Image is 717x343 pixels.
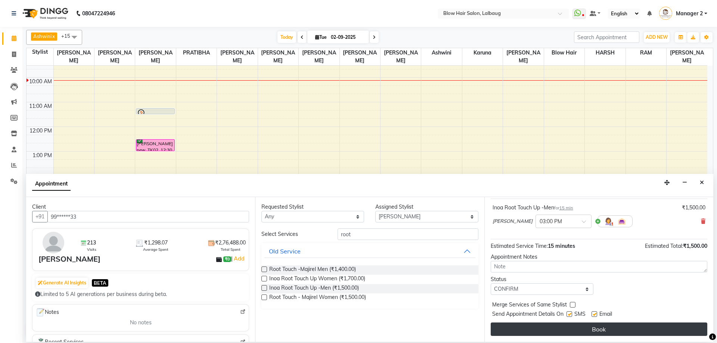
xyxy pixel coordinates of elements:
span: 213 [87,239,96,247]
span: 15 minutes [548,243,575,249]
span: Send Appointment Details On [492,310,564,319]
span: [PERSON_NAME] [299,48,339,65]
span: BETA [92,279,108,286]
button: Old Service [264,244,475,258]
span: Notes [35,308,59,317]
div: 10:00 AM [28,78,53,85]
button: Close [696,177,707,188]
span: [PERSON_NAME] [340,48,380,65]
span: SMS [574,310,586,319]
div: 1:00 PM [31,152,53,159]
span: [PERSON_NAME] [54,48,94,65]
div: Client [32,203,249,211]
span: Email [599,310,612,319]
div: Limited to 5 AI generations per business during beta. [35,290,246,298]
span: ₹1,298.07 [144,239,168,247]
span: karuna [462,48,503,57]
div: 12:00 PM [28,127,53,135]
span: Estimated Service Time: [491,243,548,249]
button: ADD NEW [644,32,670,43]
div: Status [491,275,593,283]
span: Tue [313,34,329,40]
img: Manager 2 [659,7,672,20]
span: ₹2,76,488.00 [215,239,246,247]
a: x [52,33,55,39]
input: Search by Name/Mobile/Email/Code [47,211,249,222]
div: Select Services [256,230,332,238]
span: RAM [626,48,666,57]
span: [PERSON_NAME] [493,218,533,225]
div: [PERSON_NAME] new, TK02, 12:30 PM-01:00 PM, HAIR CUT (Men)-[PERSON_NAME] TRIM / SHAVE [136,140,174,151]
div: [PERSON_NAME] [38,253,100,265]
span: PRATIBHA [176,48,217,57]
span: Average Spent [143,247,168,252]
a: Add [233,254,246,263]
span: Estimated Total: [645,243,683,249]
input: Search Appointment [574,31,639,43]
span: Root Touch - Majirel Women (₹1,500.00) [269,293,366,303]
div: Requested Stylist [261,203,364,211]
div: Inoa Root Touch Up -Men [493,204,573,212]
span: Today [277,31,296,43]
button: Book [491,322,707,336]
span: Manager 2 [676,10,703,18]
span: Merge Services of Same Stylist [492,301,567,310]
span: [PERSON_NAME] [94,48,135,65]
span: [PERSON_NAME] [503,48,543,65]
b: 08047224946 [82,3,115,24]
span: Ashwini [33,33,52,39]
img: avatar [43,232,64,253]
span: No notes [130,319,152,327]
button: Generate AI Insights [36,278,88,288]
div: Old Service [269,247,301,256]
span: [PERSON_NAME] [667,48,707,65]
small: for [554,205,573,211]
img: Interior.png [617,217,626,226]
span: [PERSON_NAME] [258,48,298,65]
input: Search by service name [338,228,478,240]
img: logo [19,3,70,24]
span: ₹1,500.00 [683,243,707,249]
input: 2025-09-02 [329,32,366,43]
span: Visits [87,247,96,252]
div: Appointment Notes [491,253,707,261]
img: Hairdresser.png [604,217,613,226]
span: Ashwini [421,48,462,57]
div: Assigned Stylist [375,203,478,211]
span: HARSH [585,48,625,57]
span: Inoa Root Touch Up Women (₹1,700.00) [269,275,365,284]
span: Blow Hair [544,48,584,57]
div: 11:00 AM [28,102,53,110]
div: Stylist [27,48,53,56]
span: ADD NEW [646,34,668,40]
span: 15 min [559,205,573,211]
span: Inoa Root Touch Up -Men (₹1,500.00) [269,284,359,293]
span: [PERSON_NAME] [381,48,421,65]
span: +15 [61,33,76,39]
div: [PERSON_NAME] new, TK04, 11:15 AM-11:30 AM, Inoa Root Touch Up Women [136,109,174,114]
span: Total Spent [221,247,240,252]
span: [PERSON_NAME] [135,48,176,65]
span: Appointment [32,177,71,191]
div: ₹1,500.00 [682,204,705,212]
span: ₹0 [223,256,231,262]
span: Root Touch -Majirel Men (₹1,400.00) [269,265,356,275]
span: | [231,254,246,263]
span: [PERSON_NAME] [217,48,257,65]
button: +91 [32,211,48,222]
